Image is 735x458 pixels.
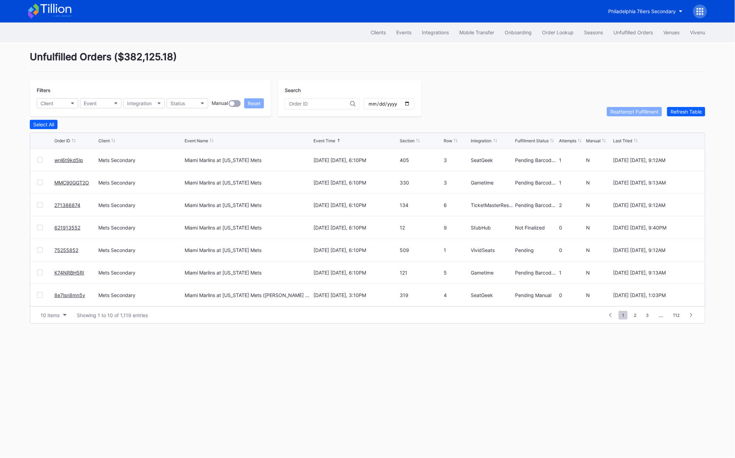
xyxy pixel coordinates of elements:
[396,29,411,35] div: Events
[422,29,449,35] div: Integrations
[98,202,183,208] div: Mets Secondary
[613,247,698,253] div: [DATE] [DATE], 9:12AM
[559,202,584,208] div: 2
[608,26,658,39] a: Unfulfilled Orders
[613,202,698,208] div: [DATE] [DATE], 9:12AM
[685,26,710,39] a: Vivenu
[54,138,70,143] div: Order ID
[537,26,579,39] a: Order Lookup
[444,292,469,298] div: 4
[515,292,557,298] div: Pending Manual
[515,180,557,186] div: Pending Barcode Validation
[663,29,680,35] div: Venues
[579,26,608,39] a: Seasons
[400,180,442,186] div: 330
[670,311,683,320] span: 112
[471,292,513,298] div: SeatGeek
[313,157,398,163] div: [DATE] [DATE], 6:10PM
[671,109,702,115] div: Refresh Table
[54,270,84,276] a: K74NRBH5RI
[444,225,469,231] div: 9
[167,98,208,108] button: Status
[313,247,398,253] div: [DATE] [DATE], 6:10PM
[244,98,264,108] button: Reset
[98,157,183,163] div: Mets Secondary
[37,311,70,320] button: 10 items
[400,225,442,231] div: 12
[185,138,208,143] div: Event Name
[471,225,513,231] div: StubHub
[613,292,698,298] div: [DATE] [DATE], 1:03PM
[471,157,513,163] div: SeatGeek
[54,180,89,186] a: MMC90GGT2O
[471,180,513,186] div: Gametime
[400,292,442,298] div: 319
[613,270,698,276] div: [DATE] [DATE], 9:13AM
[559,225,584,231] div: 0
[54,157,83,163] a: wnl6t9kd5lp
[37,87,264,93] div: Filters
[559,180,584,186] div: 1
[41,312,60,318] div: 10 items
[313,225,398,231] div: [DATE] [DATE], 6:10PM
[54,247,78,253] a: 75255852
[444,247,469,253] div: 1
[313,292,398,298] div: [DATE] [DATE], 3:10PM
[515,202,557,208] div: Pending Barcode Validation
[471,138,492,143] div: Integration
[643,311,652,320] span: 3
[459,29,494,35] div: Mobile Transfer
[417,26,454,39] button: Integrations
[658,26,685,39] a: Venues
[400,270,442,276] div: 121
[98,138,110,143] div: Client
[454,26,499,39] button: Mobile Transfer
[313,138,335,143] div: Event Time
[607,107,662,116] button: Reattempt Fulfillment
[613,157,698,163] div: [DATE] [DATE], 9:12AM
[586,138,601,143] div: Manual
[41,100,53,106] div: Client
[98,247,183,253] div: Mets Secondary
[365,26,391,39] a: Clients
[30,51,705,72] div: Unfulfilled Orders ( $382,125.18 )
[185,270,262,276] div: Miami Marlins at [US_STATE] Mets
[499,26,537,39] button: Onboarding
[185,157,262,163] div: Miami Marlins at [US_STATE] Mets
[400,138,415,143] div: Section
[610,109,658,115] div: Reattempt Fulfillment
[54,202,80,208] a: 271386874
[613,138,632,143] div: Last Tried
[505,29,532,35] div: Onboarding
[559,157,584,163] div: 1
[313,270,398,276] div: [DATE] [DATE], 6:10PM
[471,202,513,208] div: TicketMasterResale
[515,247,557,253] div: Pending
[586,180,611,186] div: N
[98,225,183,231] div: Mets Secondary
[313,202,398,208] div: [DATE] [DATE], 6:10PM
[667,107,705,116] button: Refresh Table
[630,311,640,320] span: 2
[586,202,611,208] div: N
[170,100,185,106] div: Status
[98,292,183,298] div: Mets Secondary
[515,270,557,276] div: Pending Barcode Validation
[185,180,262,186] div: Miami Marlins at [US_STATE] Mets
[123,98,165,108] button: Integration
[559,270,584,276] div: 1
[400,202,442,208] div: 134
[98,270,183,276] div: Mets Secondary
[613,180,698,186] div: [DATE] [DATE], 9:13AM
[586,225,611,231] div: N
[444,202,469,208] div: 6
[30,120,57,129] button: Select All
[37,98,78,108] button: Client
[185,225,262,231] div: Miami Marlins at [US_STATE] Mets
[586,292,611,298] div: N
[84,100,97,106] div: Event
[559,247,584,253] div: 0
